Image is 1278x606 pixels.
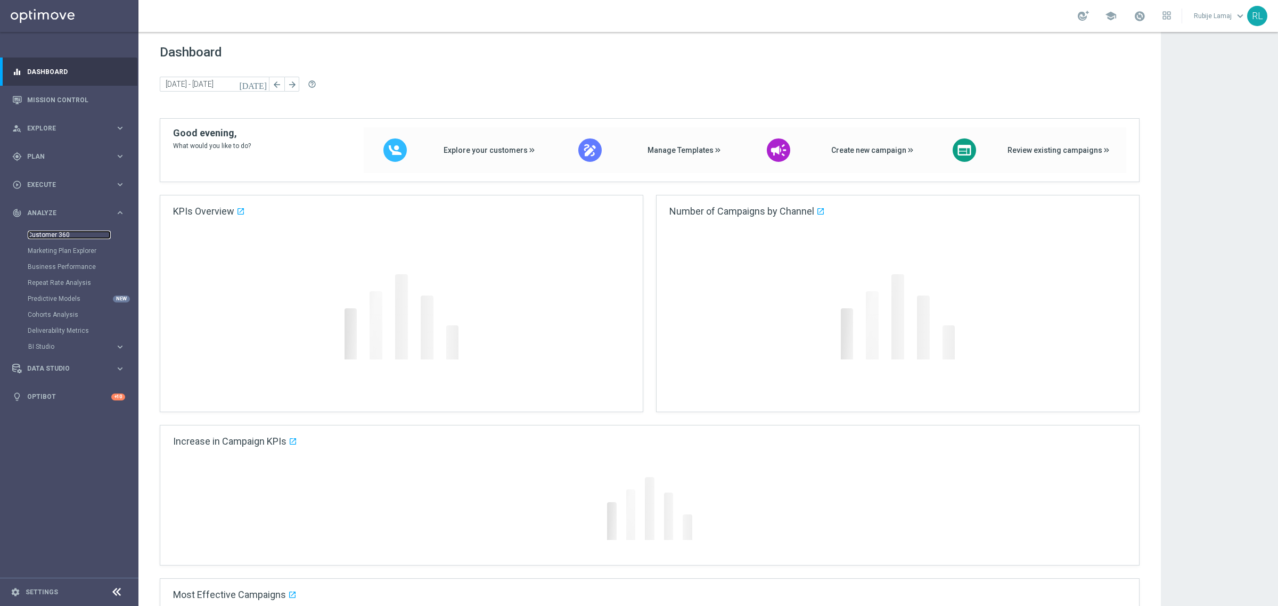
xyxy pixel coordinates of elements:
[1105,10,1117,22] span: school
[28,279,111,287] a: Repeat Rate Analysis
[115,123,125,133] i: keyboard_arrow_right
[12,208,115,218] div: Analyze
[12,208,22,218] i: track_changes
[28,275,137,291] div: Repeat Rate Analysis
[12,96,126,104] button: Mission Control
[12,67,22,77] i: equalizer
[12,152,115,161] div: Plan
[1234,10,1246,22] span: keyboard_arrow_down
[12,124,22,133] i: person_search
[27,153,115,160] span: Plan
[27,383,111,411] a: Optibot
[12,68,126,76] button: equalizer Dashboard
[28,339,137,355] div: BI Studio
[115,208,125,218] i: keyboard_arrow_right
[12,181,126,189] button: play_circle_outline Execute keyboard_arrow_right
[28,291,137,307] div: Predictive Models
[12,180,22,190] i: play_circle_outline
[28,342,126,351] button: BI Studio keyboard_arrow_right
[12,364,115,373] div: Data Studio
[28,326,111,335] a: Deliverability Metrics
[12,383,125,411] div: Optibot
[1193,8,1247,24] a: Rubije Lamajkeyboard_arrow_down
[12,86,125,114] div: Mission Control
[1247,6,1267,26] div: RL
[27,58,125,86] a: Dashboard
[27,86,125,114] a: Mission Control
[28,310,111,319] a: Cohorts Analysis
[28,263,111,271] a: Business Performance
[28,343,104,350] span: BI Studio
[28,243,137,259] div: Marketing Plan Explorer
[12,58,125,86] div: Dashboard
[115,364,125,374] i: keyboard_arrow_right
[12,152,22,161] i: gps_fixed
[12,124,115,133] div: Explore
[12,392,126,401] button: lightbulb Optibot +10
[12,364,126,373] button: Data Studio keyboard_arrow_right
[115,342,125,352] i: keyboard_arrow_right
[115,151,125,161] i: keyboard_arrow_right
[28,343,115,350] div: BI Studio
[113,296,130,302] div: NEW
[28,307,137,323] div: Cohorts Analysis
[12,124,126,133] button: person_search Explore keyboard_arrow_right
[27,365,115,372] span: Data Studio
[26,589,58,595] a: Settings
[11,587,20,597] i: settings
[27,210,115,216] span: Analyze
[12,392,22,402] i: lightbulb
[28,323,137,339] div: Deliverability Metrics
[111,394,125,400] div: +10
[115,179,125,190] i: keyboard_arrow_right
[28,227,137,243] div: Customer 360
[27,125,115,132] span: Explore
[27,182,115,188] span: Execute
[28,231,111,239] a: Customer 360
[12,209,126,217] button: track_changes Analyze keyboard_arrow_right
[12,180,115,190] div: Execute
[28,294,111,303] a: Predictive Models
[28,259,137,275] div: Business Performance
[28,247,111,255] a: Marketing Plan Explorer
[12,152,126,161] button: gps_fixed Plan keyboard_arrow_right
